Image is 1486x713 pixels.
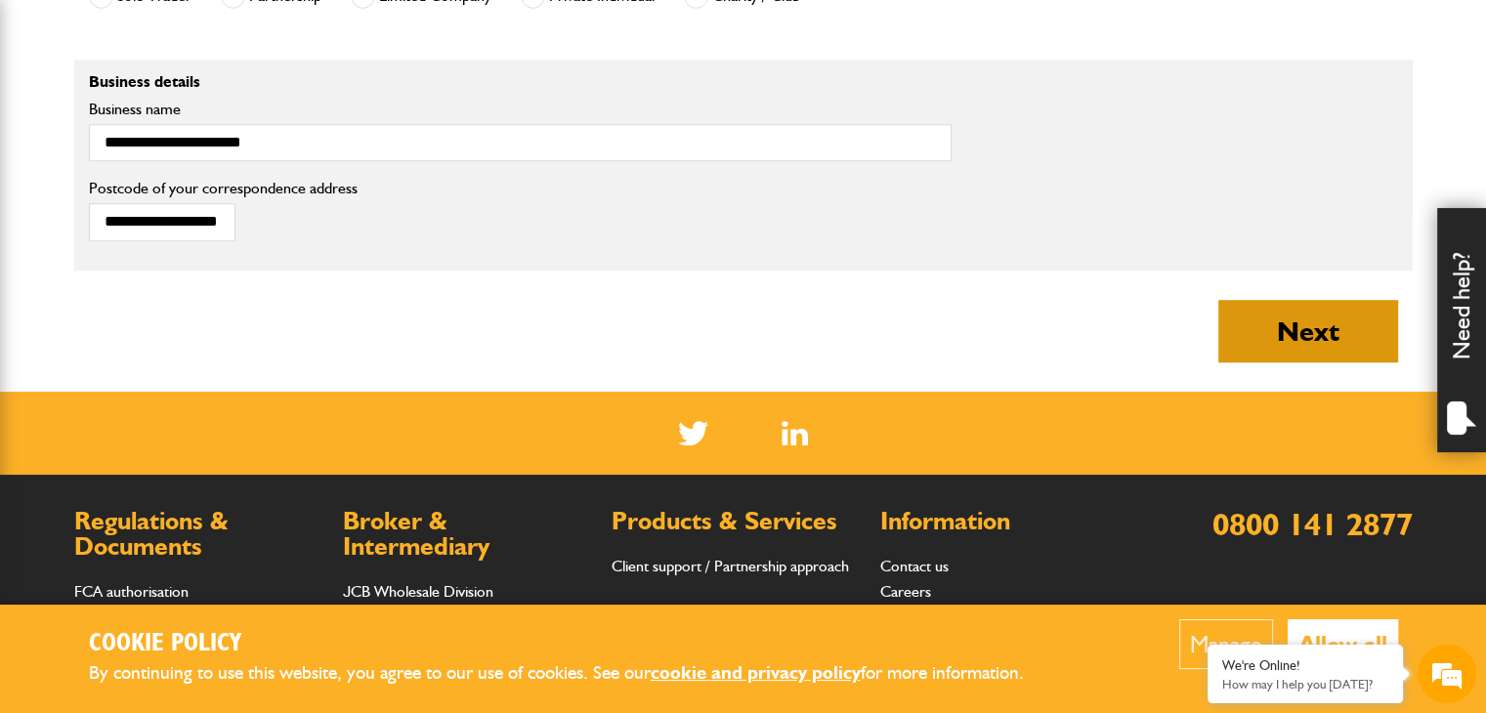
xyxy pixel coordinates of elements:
h2: Information [880,509,1129,534]
a: JCB Wholesale Division [343,582,493,601]
input: Enter your last name [25,181,357,224]
p: By continuing to use this website, you agree to our use of cookies. See our for more information. [89,658,1056,689]
p: Business details [89,74,952,90]
div: Need help? [1437,208,1486,452]
h2: Products & Services [612,509,861,534]
button: Manage [1179,619,1273,669]
em: Start Chat [266,561,355,587]
img: Twitter [678,421,708,445]
div: We're Online! [1222,657,1388,674]
h2: Broker & Intermediary [343,509,592,559]
h2: Regulations & Documents [74,509,323,559]
img: d_20077148190_company_1631870298795_20077148190 [33,108,82,136]
a: cookie and privacy policy [651,661,861,684]
input: Enter your phone number [25,296,357,339]
input: Enter your email address [25,238,357,281]
textarea: Type your message and hit 'Enter' [25,354,357,543]
h2: Cookie Policy [89,629,1056,659]
a: 0800 141 2877 [1212,505,1413,543]
a: Careers [880,582,931,601]
a: LinkedIn [782,421,808,445]
button: Next [1218,300,1398,362]
label: Business name [89,102,952,117]
button: Allow all [1288,619,1398,669]
a: FCA authorisation [74,582,189,601]
img: Linked In [782,421,808,445]
a: Contact us [880,557,949,575]
label: Postcode of your correspondence address [89,181,387,196]
a: Client support / Partnership approach [612,557,849,575]
div: Minimize live chat window [320,10,367,57]
p: How may I help you today? [1222,677,1388,692]
div: Chat with us now [102,109,328,135]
